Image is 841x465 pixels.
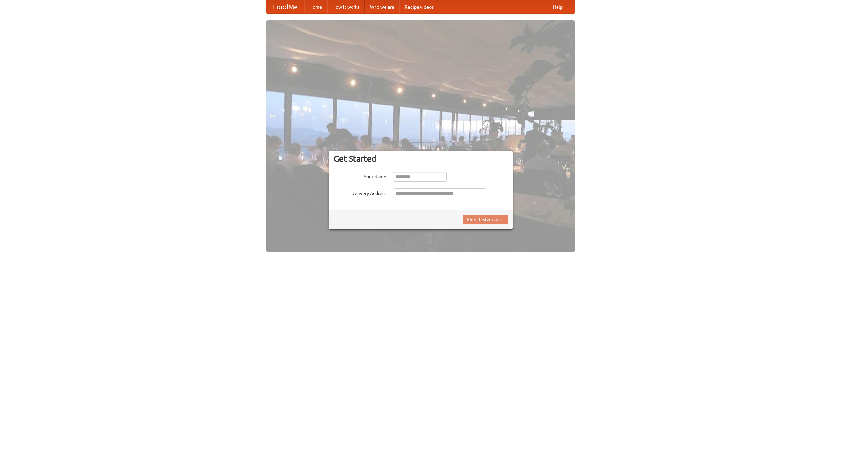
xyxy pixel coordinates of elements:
a: How it works [327,0,365,13]
label: Delivery Address [334,188,386,197]
a: Who we are [365,0,399,13]
a: FoodMe [266,0,304,13]
a: Help [548,0,568,13]
label: Your Name [334,172,386,180]
a: Home [304,0,327,13]
h3: Get Started [334,154,508,164]
button: Find Restaurants! [463,215,508,224]
a: Recipe videos [399,0,439,13]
